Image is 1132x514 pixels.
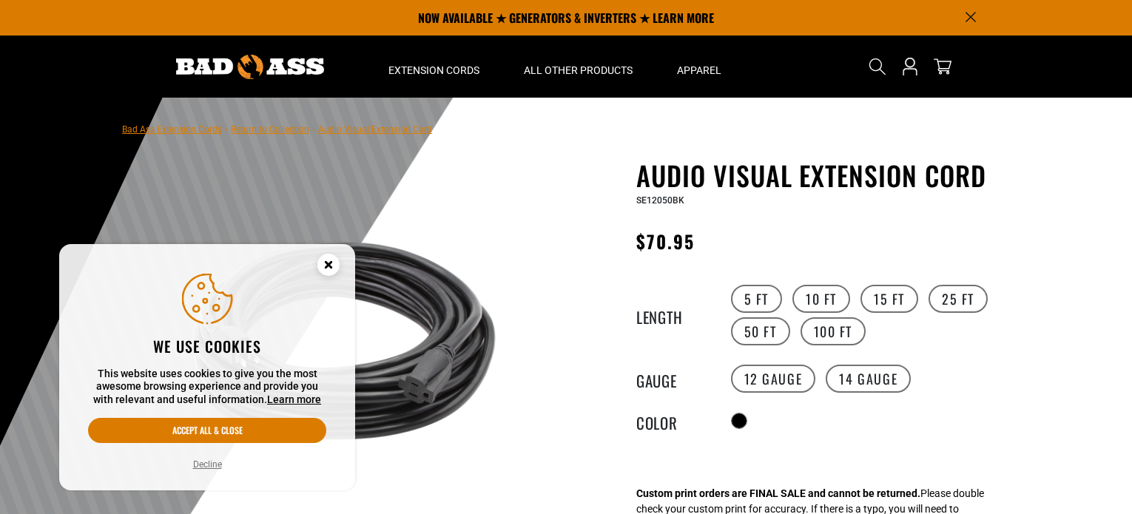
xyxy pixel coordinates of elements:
label: 14 Gauge [826,365,911,393]
a: Bad Ass Extension Cords [122,124,222,135]
span: › [312,124,315,135]
label: 12 Gauge [731,365,816,393]
button: Decline [189,457,226,472]
legend: Gauge [636,369,710,388]
label: 100 FT [801,317,866,345]
label: 25 FT [929,285,988,313]
span: Audio Visual Extension Cord [318,124,432,135]
span: Apparel [677,64,721,77]
h2: We use cookies [88,337,326,356]
span: SE12050BK [636,195,684,206]
img: Bad Ass Extension Cords [176,55,324,79]
label: 50 FT [731,317,790,345]
span: › [225,124,228,135]
h1: Audio Visual Extension Cord [636,160,999,191]
summary: Apparel [655,35,744,98]
span: $70.95 [636,228,695,254]
legend: Length [636,305,710,325]
a: Learn more [267,393,321,405]
strong: Custom print orders are FINAL SALE and cannot be returned. [636,487,920,499]
p: This website uses cookies to give you the most awesome browsing experience and provide you with r... [88,368,326,407]
summary: Extension Cords [366,35,502,98]
nav: breadcrumbs [122,120,432,138]
summary: All Other Products [502,35,655,98]
label: 5 FT [731,285,782,313]
label: 10 FT [792,285,850,313]
legend: Color [636,411,710,430]
span: Extension Cords [388,64,479,77]
a: Return to Collection [231,124,309,135]
aside: Cookie Consent [59,244,355,491]
label: 15 FT [860,285,918,313]
summary: Search [866,55,889,78]
span: All Other Products [524,64,633,77]
button: Accept all & close [88,418,326,443]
